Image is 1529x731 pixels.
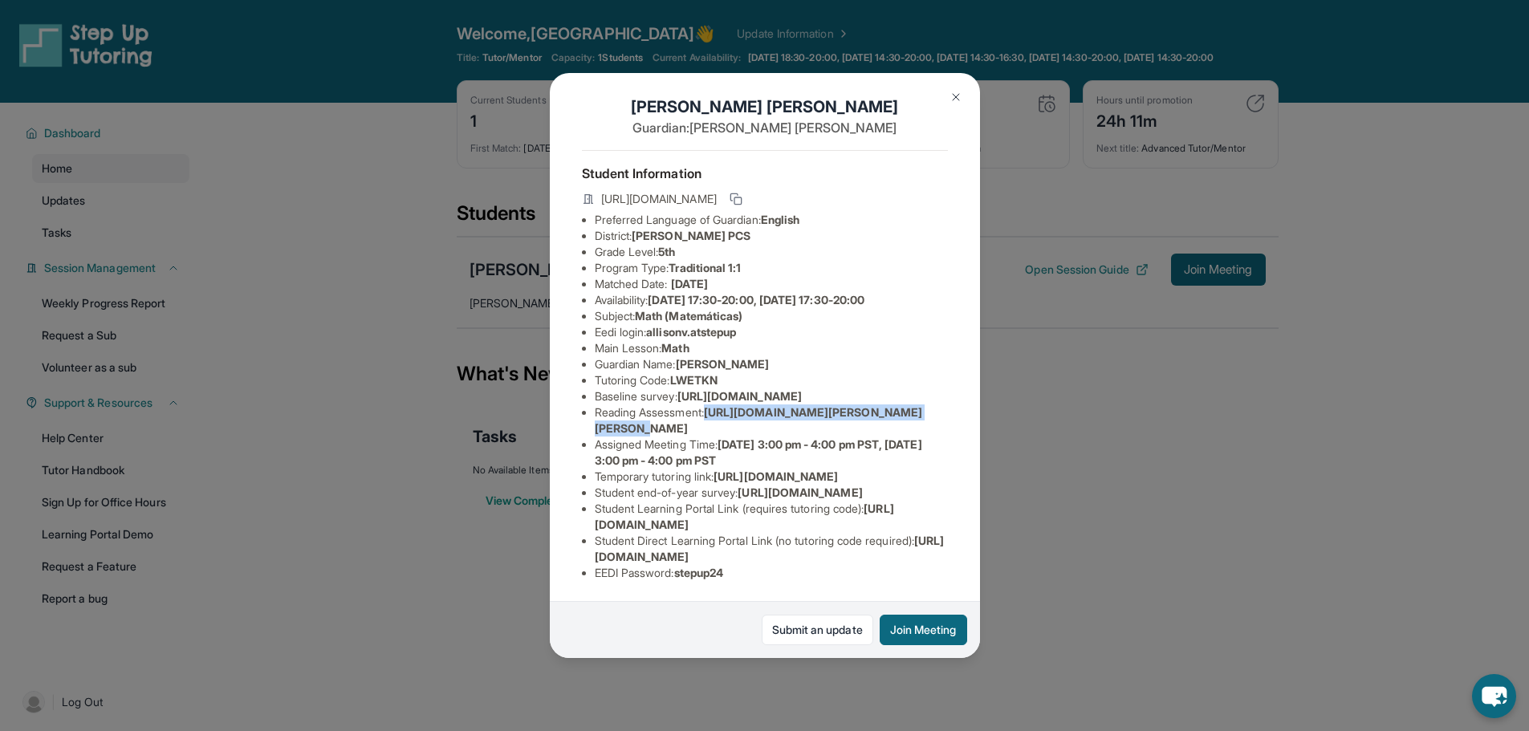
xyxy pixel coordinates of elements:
span: [DATE] 3:00 pm - 4:00 pm PST, [DATE] 3:00 pm - 4:00 pm PST [595,437,922,467]
span: Math [661,341,689,355]
span: 5th [658,245,675,258]
li: Student Learning Portal Link (requires tutoring code) : [595,501,948,533]
li: Matched Date: [595,276,948,292]
li: Temporary tutoring link : [595,469,948,485]
span: Math (Matemáticas) [635,309,742,323]
li: Assigned Meeting Time : [595,437,948,469]
span: stepup24 [674,566,724,579]
li: Preferred Language of Guardian: [595,212,948,228]
p: Guardian: [PERSON_NAME] [PERSON_NAME] [582,118,948,137]
li: District: [595,228,948,244]
span: [DATE] 17:30-20:00, [DATE] 17:30-20:00 [648,293,864,307]
li: Availability: [595,292,948,308]
span: Traditional 1:1 [669,261,741,274]
h4: Student Information [582,164,948,183]
li: Eedi login : [595,324,948,340]
li: Guardian Name : [595,356,948,372]
button: chat-button [1472,674,1516,718]
li: Main Lesson : [595,340,948,356]
li: Program Type: [595,260,948,276]
li: Tutoring Code : [595,372,948,388]
button: Copy link [726,189,746,209]
li: Baseline survey : [595,388,948,404]
span: LWETKN [670,373,718,387]
span: [URL][DOMAIN_NAME][PERSON_NAME][PERSON_NAME] [595,405,923,435]
img: Close Icon [950,91,962,104]
li: Student Direct Learning Portal Link (no tutoring code required) : [595,533,948,565]
span: [PERSON_NAME] [676,357,770,371]
h1: [PERSON_NAME] [PERSON_NAME] [582,95,948,118]
li: Grade Level: [595,244,948,260]
span: [URL][DOMAIN_NAME] [601,191,717,207]
span: English [761,213,800,226]
span: [PERSON_NAME] PCS [632,229,750,242]
a: Submit an update [762,615,873,645]
li: EEDI Password : [595,565,948,581]
span: [URL][DOMAIN_NAME] [738,485,862,499]
li: Subject : [595,308,948,324]
li: Reading Assessment : [595,404,948,437]
button: Join Meeting [880,615,967,645]
span: [DATE] [671,277,708,290]
span: [URL][DOMAIN_NAME] [677,389,802,403]
span: [URL][DOMAIN_NAME] [714,469,838,483]
li: Student end-of-year survey : [595,485,948,501]
span: allisonv.atstepup [646,325,736,339]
